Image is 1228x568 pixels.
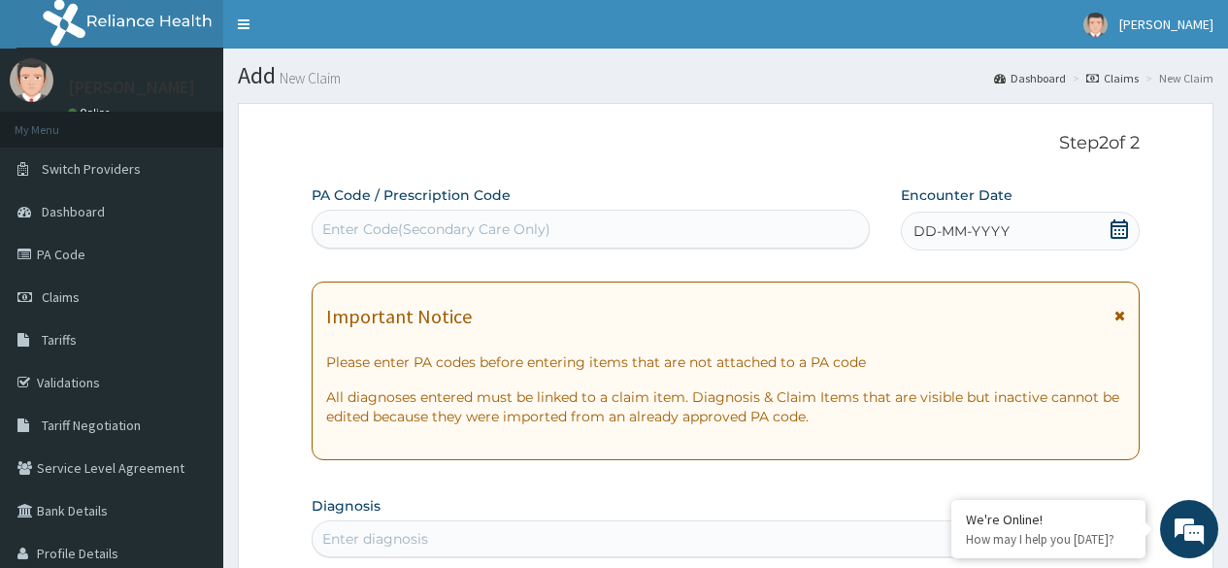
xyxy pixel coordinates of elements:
label: Encounter Date [901,185,1012,205]
li: New Claim [1141,70,1213,86]
label: Diagnosis [312,496,381,516]
p: [PERSON_NAME] [68,79,195,96]
div: Enter Code(Secondary Care Only) [322,219,550,239]
span: Tariffs [42,331,77,349]
img: User Image [10,58,53,102]
span: Dashboard [42,203,105,220]
span: Tariff Negotiation [42,417,141,434]
span: Claims [42,288,80,306]
a: Online [68,106,115,119]
h1: Important Notice [326,306,472,327]
h1: Add [238,63,1213,88]
a: Dashboard [994,70,1066,86]
div: Enter diagnosis [322,529,428,549]
p: All diagnoses entered must be linked to a claim item. Diagnosis & Claim Items that are visible bu... [326,387,1125,426]
small: New Claim [276,71,341,85]
div: We're Online! [966,511,1131,528]
span: DD-MM-YYYY [913,221,1010,241]
span: Switch Providers [42,160,141,178]
p: How may I help you today? [966,531,1131,548]
a: Claims [1086,70,1139,86]
label: PA Code / Prescription Code [312,185,511,205]
span: [PERSON_NAME] [1119,16,1213,33]
p: Step 2 of 2 [312,133,1140,154]
p: Please enter PA codes before entering items that are not attached to a PA code [326,352,1125,372]
img: User Image [1083,13,1108,37]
